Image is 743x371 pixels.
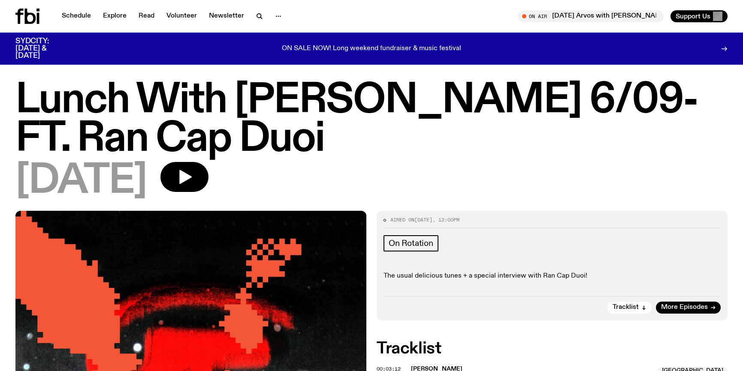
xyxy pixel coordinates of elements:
h1: Lunch With [PERSON_NAME] 6/09- FT. Ran Cap Duoi [15,81,728,159]
a: On Rotation [384,235,438,251]
button: Tracklist [607,302,652,314]
p: The usual delicious tunes + a special interview with Ran Cap Duoi! [384,272,721,280]
span: Aired on [390,216,414,223]
h3: SYDCITY: [DATE] & [DATE] [15,38,70,60]
a: Volunteer [161,10,202,22]
button: Support Us [671,10,728,22]
p: ON SALE NOW! Long weekend fundraiser & music festival [282,45,461,53]
button: On Air[DATE] Arvos with [PERSON_NAME] [518,10,664,22]
span: , 12:00pm [432,216,459,223]
span: [DATE] [414,216,432,223]
span: Tracklist [613,304,639,311]
a: Read [133,10,160,22]
span: On Rotation [389,239,433,248]
span: More Episodes [661,304,708,311]
span: [DATE] [15,162,147,200]
a: More Episodes [656,302,721,314]
a: Explore [98,10,132,22]
a: Schedule [57,10,96,22]
span: Support Us [676,12,710,20]
a: Newsletter [204,10,249,22]
h2: Tracklist [377,341,728,356]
